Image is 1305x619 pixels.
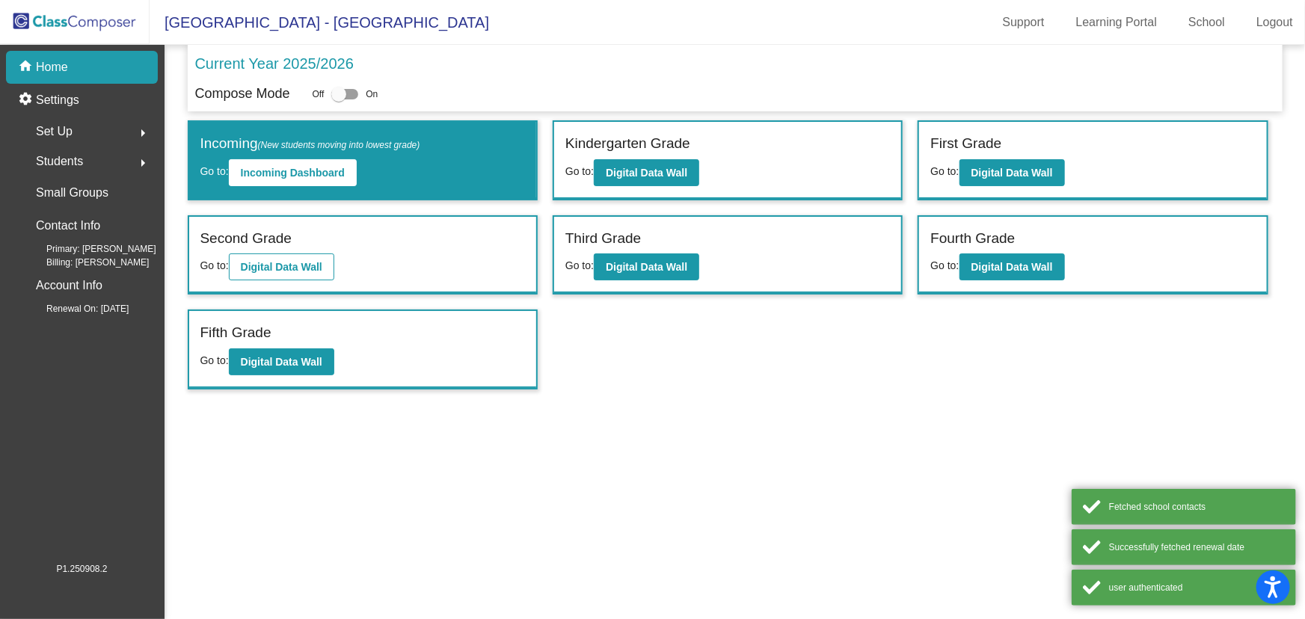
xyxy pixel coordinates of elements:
span: Go to: [930,259,959,271]
b: Digital Data Wall [241,261,322,273]
label: Incoming [200,133,420,155]
p: Account Info [36,275,102,296]
b: Digital Data Wall [606,167,687,179]
span: Go to: [565,259,594,271]
span: Renewal On: [DATE] [22,302,129,315]
span: Off [313,87,325,101]
mat-icon: settings [18,91,36,109]
b: Digital Data Wall [241,356,322,368]
label: Second Grade [200,228,292,250]
div: user authenticated [1109,581,1285,594]
div: Fetched school contacts [1109,500,1285,514]
span: Go to: [565,165,594,177]
span: Go to: [930,165,959,177]
span: On [366,87,378,101]
label: Fifth Grade [200,322,271,344]
b: Digital Data Wall [971,261,1053,273]
span: Students [36,151,83,172]
span: Set Up [36,121,73,142]
button: Digital Data Wall [959,159,1065,186]
button: Digital Data Wall [229,348,334,375]
p: Home [36,58,68,76]
a: Support [991,10,1057,34]
button: Digital Data Wall [229,253,334,280]
mat-icon: arrow_right [134,154,152,172]
b: Digital Data Wall [606,261,687,273]
a: Logout [1244,10,1305,34]
mat-icon: arrow_right [134,124,152,142]
span: Go to: [200,259,229,271]
span: (New students moving into lowest grade) [258,140,420,150]
b: Incoming Dashboard [241,167,345,179]
mat-icon: home [18,58,36,76]
label: First Grade [930,133,1001,155]
span: Primary: [PERSON_NAME] [22,242,156,256]
label: Kindergarten Grade [565,133,690,155]
button: Incoming Dashboard [229,159,357,186]
p: Small Groups [36,182,108,203]
label: Third Grade [565,228,641,250]
a: Learning Portal [1064,10,1170,34]
p: Compose Mode [195,84,290,104]
span: Go to: [200,354,229,366]
a: School [1176,10,1237,34]
div: Successfully fetched renewal date [1109,541,1285,554]
span: Billing: [PERSON_NAME] [22,256,149,269]
button: Digital Data Wall [594,159,699,186]
button: Digital Data Wall [594,253,699,280]
b: Digital Data Wall [971,167,1053,179]
span: Go to: [200,165,229,177]
label: Fourth Grade [930,228,1015,250]
span: [GEOGRAPHIC_DATA] - [GEOGRAPHIC_DATA] [150,10,489,34]
button: Digital Data Wall [959,253,1065,280]
p: Current Year 2025/2026 [195,52,354,75]
p: Contact Info [36,215,100,236]
p: Settings [36,91,79,109]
